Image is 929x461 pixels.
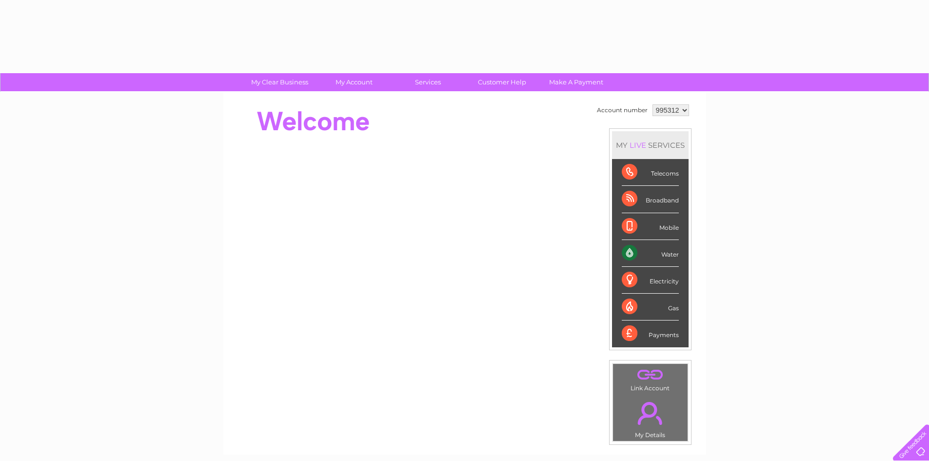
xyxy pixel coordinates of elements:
[628,140,648,150] div: LIVE
[622,267,679,294] div: Electricity
[594,102,650,119] td: Account number
[622,321,679,347] div: Payments
[462,73,542,91] a: Customer Help
[536,73,616,91] a: Make A Payment
[622,186,679,213] div: Broadband
[612,131,689,159] div: MY SERVICES
[613,363,688,394] td: Link Account
[615,396,685,430] a: .
[388,73,468,91] a: Services
[622,240,679,267] div: Water
[314,73,394,91] a: My Account
[615,366,685,383] a: .
[239,73,320,91] a: My Clear Business
[622,213,679,240] div: Mobile
[622,294,679,321] div: Gas
[613,394,688,441] td: My Details
[622,159,679,186] div: Telecoms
